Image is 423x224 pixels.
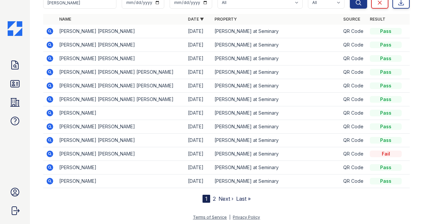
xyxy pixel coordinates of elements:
td: QR Code [341,65,367,79]
a: Result [370,17,385,22]
td: QR Code [341,147,367,161]
td: [PERSON_NAME] at Seminary [212,93,341,106]
td: QR Code [341,134,367,147]
td: [PERSON_NAME] [PERSON_NAME] [57,38,185,52]
div: | [229,215,230,220]
a: 2 [213,195,216,202]
td: [PERSON_NAME] [PERSON_NAME] [PERSON_NAME] [57,93,185,106]
td: [PERSON_NAME] [57,161,185,174]
td: [PERSON_NAME] [PERSON_NAME] [57,52,185,65]
a: Name [59,17,71,22]
a: Property [214,17,237,22]
td: [DATE] [185,174,212,188]
td: [DATE] [185,134,212,147]
img: CE_Icon_Blue-c292c112584629df590d857e76928e9f676e5b41ef8f769ba2f05ee15b207248.png [8,21,22,36]
div: Pass [370,28,402,35]
td: [PERSON_NAME] [PERSON_NAME] [PERSON_NAME] [57,65,185,79]
div: Pass [370,82,402,89]
td: [DATE] [185,52,212,65]
td: [DATE] [185,120,212,134]
div: 1 [203,195,210,203]
td: QR Code [341,106,367,120]
td: QR Code [341,25,367,38]
a: Date ▼ [188,17,204,22]
div: Pass [370,178,402,184]
td: QR Code [341,174,367,188]
td: QR Code [341,93,367,106]
div: Pass [370,69,402,75]
a: Privacy Policy [233,215,260,220]
td: [PERSON_NAME] at Seminary [212,106,341,120]
a: Source [343,17,360,22]
a: Next › [218,195,233,202]
td: [PERSON_NAME] at Seminary [212,65,341,79]
div: Fail [370,151,402,157]
td: QR Code [341,161,367,174]
td: [DATE] [185,65,212,79]
td: [DATE] [185,93,212,106]
td: [PERSON_NAME] [PERSON_NAME] [PERSON_NAME] [57,79,185,93]
div: Pass [370,110,402,116]
td: [PERSON_NAME] at Seminary [212,147,341,161]
div: Pass [370,96,402,103]
div: Pass [370,164,402,171]
td: [PERSON_NAME] at Seminary [212,79,341,93]
td: [PERSON_NAME] [PERSON_NAME] [57,147,185,161]
td: QR Code [341,52,367,65]
td: [PERSON_NAME] at Seminary [212,134,341,147]
td: [PERSON_NAME] [57,174,185,188]
td: [PERSON_NAME] [PERSON_NAME] [57,120,185,134]
td: QR Code [341,79,367,93]
td: [PERSON_NAME] [PERSON_NAME] [57,134,185,147]
td: [PERSON_NAME] at Seminary [212,174,341,188]
div: Pass [370,55,402,62]
td: [PERSON_NAME] at Seminary [212,25,341,38]
td: [PERSON_NAME] at Seminary [212,38,341,52]
td: [DATE] [185,106,212,120]
td: [DATE] [185,147,212,161]
td: [PERSON_NAME] [PERSON_NAME] [57,25,185,38]
td: [PERSON_NAME] at Seminary [212,161,341,174]
td: [PERSON_NAME] at Seminary [212,120,341,134]
td: QR Code [341,120,367,134]
td: QR Code [341,38,367,52]
div: Pass [370,137,402,144]
div: Pass [370,123,402,130]
a: Terms of Service [193,215,227,220]
td: [DATE] [185,38,212,52]
td: [DATE] [185,79,212,93]
a: Last » [236,195,251,202]
td: [PERSON_NAME] at Seminary [212,52,341,65]
td: [DATE] [185,25,212,38]
td: [PERSON_NAME] [57,106,185,120]
td: [DATE] [185,161,212,174]
div: Pass [370,42,402,48]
